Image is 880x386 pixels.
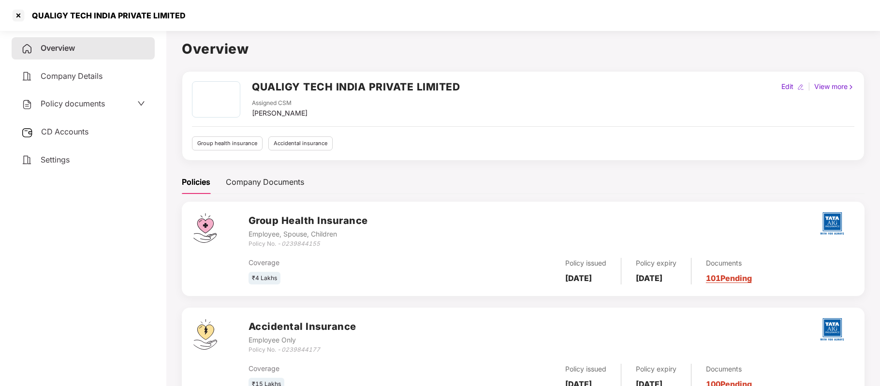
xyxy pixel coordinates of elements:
div: Coverage [249,257,450,268]
i: 0239844177 [281,346,320,353]
span: CD Accounts [41,127,88,136]
span: Policy documents [41,99,105,108]
h3: Group Health Insurance [249,213,368,228]
div: Policies [182,176,210,188]
b: [DATE] [636,273,662,283]
div: Edit [779,81,795,92]
a: 101 Pending [706,273,752,283]
div: Policy No. - [249,345,356,355]
div: Policy expiry [636,364,676,374]
div: [PERSON_NAME] [252,108,308,119]
img: svg+xml;base64,PHN2ZyB4bWxucz0iaHR0cDovL3d3dy53My5vcmcvMjAwMC9zdmciIHdpZHRoPSIyNCIgaGVpZ2h0PSIyNC... [21,71,33,82]
div: ₹4 Lakhs [249,272,280,285]
div: Employee, Spouse, Children [249,229,368,239]
img: tatag.png [815,207,849,240]
div: | [806,81,812,92]
div: QUALIGY TECH INDIA PRIVATE LIMITED [26,11,186,20]
b: [DATE] [565,273,592,283]
h1: Overview [182,38,865,59]
span: Overview [41,43,75,53]
div: Accidental insurance [268,136,333,150]
div: Policy expiry [636,258,676,268]
div: Employee Only [249,335,356,345]
img: editIcon [797,84,804,90]
img: svg+xml;base64,PHN2ZyB3aWR0aD0iMjUiIGhlaWdodD0iMjQiIHZpZXdCb3g9IjAgMCAyNSAyNCIgZmlsbD0ibm9uZSIgeG... [21,127,33,138]
div: Policy No. - [249,239,368,249]
img: svg+xml;base64,PHN2ZyB4bWxucz0iaHR0cDovL3d3dy53My5vcmcvMjAwMC9zdmciIHdpZHRoPSIyNCIgaGVpZ2h0PSIyNC... [21,154,33,166]
span: Settings [41,155,70,164]
h2: QUALIGY TECH INDIA PRIVATE LIMITED [252,79,460,95]
h3: Accidental Insurance [249,319,356,334]
div: Documents [706,364,752,374]
img: svg+xml;base64,PHN2ZyB4bWxucz0iaHR0cDovL3d3dy53My5vcmcvMjAwMC9zdmciIHdpZHRoPSIyNCIgaGVpZ2h0PSIyNC... [21,43,33,55]
div: Policy issued [565,258,606,268]
span: Company Details [41,71,103,81]
img: svg+xml;base64,PHN2ZyB4bWxucz0iaHR0cDovL3d3dy53My5vcmcvMjAwMC9zdmciIHdpZHRoPSI0OS4zMjEiIGhlaWdodD... [193,319,217,350]
i: 0239844155 [281,240,320,247]
div: Policy issued [565,364,606,374]
img: tatag.png [815,312,849,346]
div: Group health insurance [192,136,263,150]
div: Assigned CSM [252,99,308,108]
span: down [137,100,145,107]
img: rightIcon [848,84,854,90]
div: Company Documents [226,176,304,188]
div: View more [812,81,856,92]
img: svg+xml;base64,PHN2ZyB4bWxucz0iaHR0cDovL3d3dy53My5vcmcvMjAwMC9zdmciIHdpZHRoPSI0Ny43MTQiIGhlaWdodD... [193,213,217,243]
div: Documents [706,258,752,268]
div: Coverage [249,363,450,374]
img: svg+xml;base64,PHN2ZyB4bWxucz0iaHR0cDovL3d3dy53My5vcmcvMjAwMC9zdmciIHdpZHRoPSIyNCIgaGVpZ2h0PSIyNC... [21,99,33,110]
